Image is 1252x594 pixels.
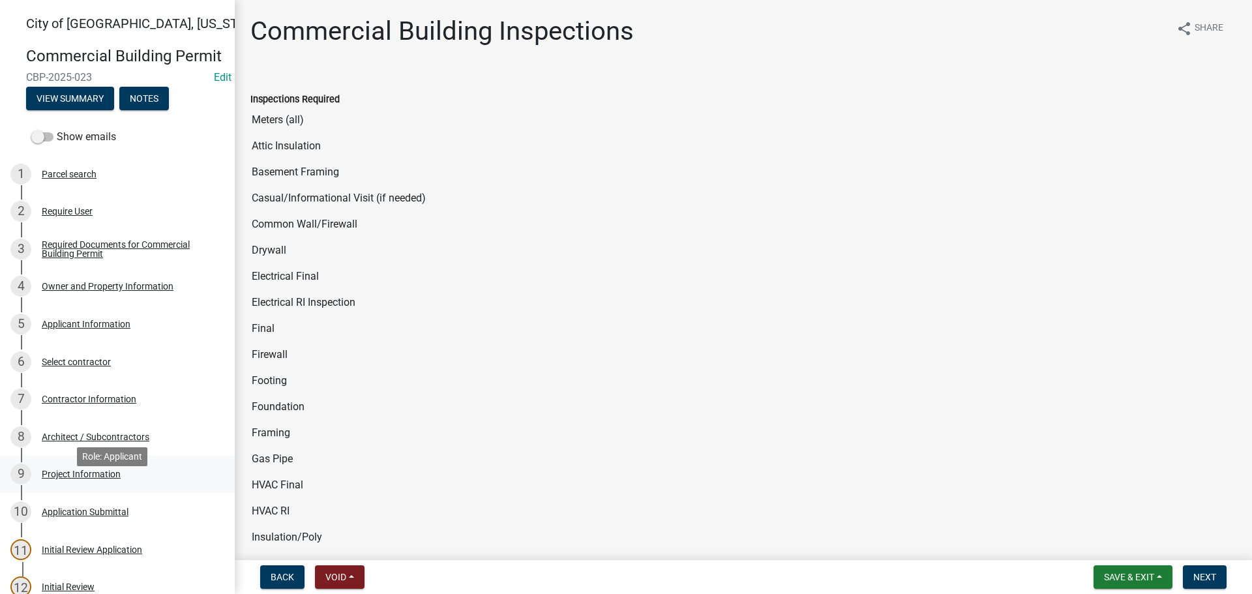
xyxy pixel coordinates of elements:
div: 2 [10,201,31,222]
button: Back [260,565,305,589]
div: Applicant Information [42,319,130,329]
div: Required Documents for Commercial Building Permit [42,240,214,258]
button: Notes [119,87,169,110]
wm-modal-confirm: Summary [26,94,114,104]
wm-modal-confirm: Notes [119,94,169,104]
button: Save & Exit [1094,565,1172,589]
wm-modal-confirm: Edit Application Number [214,71,231,83]
span: City of [GEOGRAPHIC_DATA], [US_STATE] [26,16,263,31]
label: Inspections Required [250,95,340,104]
div: 3 [10,239,31,260]
div: Parcel search [42,170,97,179]
div: 10 [10,501,31,522]
div: 7 [10,389,31,409]
div: Role: Applicant [77,447,147,466]
a: Edit [214,71,231,83]
i: share [1176,21,1192,37]
button: shareShare [1166,16,1234,41]
div: 4 [10,276,31,297]
div: 8 [10,426,31,447]
span: Back [271,572,294,582]
span: Share [1195,21,1223,37]
div: 5 [10,314,31,334]
div: Project Information [42,469,121,479]
div: Initial Review [42,582,95,591]
span: CBP-2025-023 [26,71,209,83]
span: Void [325,572,346,582]
span: Next [1193,572,1216,582]
button: View Summary [26,87,114,110]
div: 9 [10,464,31,484]
div: Initial Review Application [42,545,142,554]
button: Next [1183,565,1227,589]
button: Void [315,565,365,589]
span: Save & Exit [1104,572,1154,582]
div: 1 [10,164,31,185]
div: Require User [42,207,93,216]
h1: Commercial Building Inspections [250,16,634,47]
div: 6 [10,351,31,372]
label: Show emails [31,129,116,145]
div: Application Submittal [42,507,128,516]
div: 11 [10,539,31,560]
div: Select contractor [42,357,111,366]
h4: Commercial Building Permit [26,47,224,66]
div: Owner and Property Information [42,282,173,291]
div: Contractor Information [42,394,136,404]
div: Architect / Subcontractors [42,432,149,441]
